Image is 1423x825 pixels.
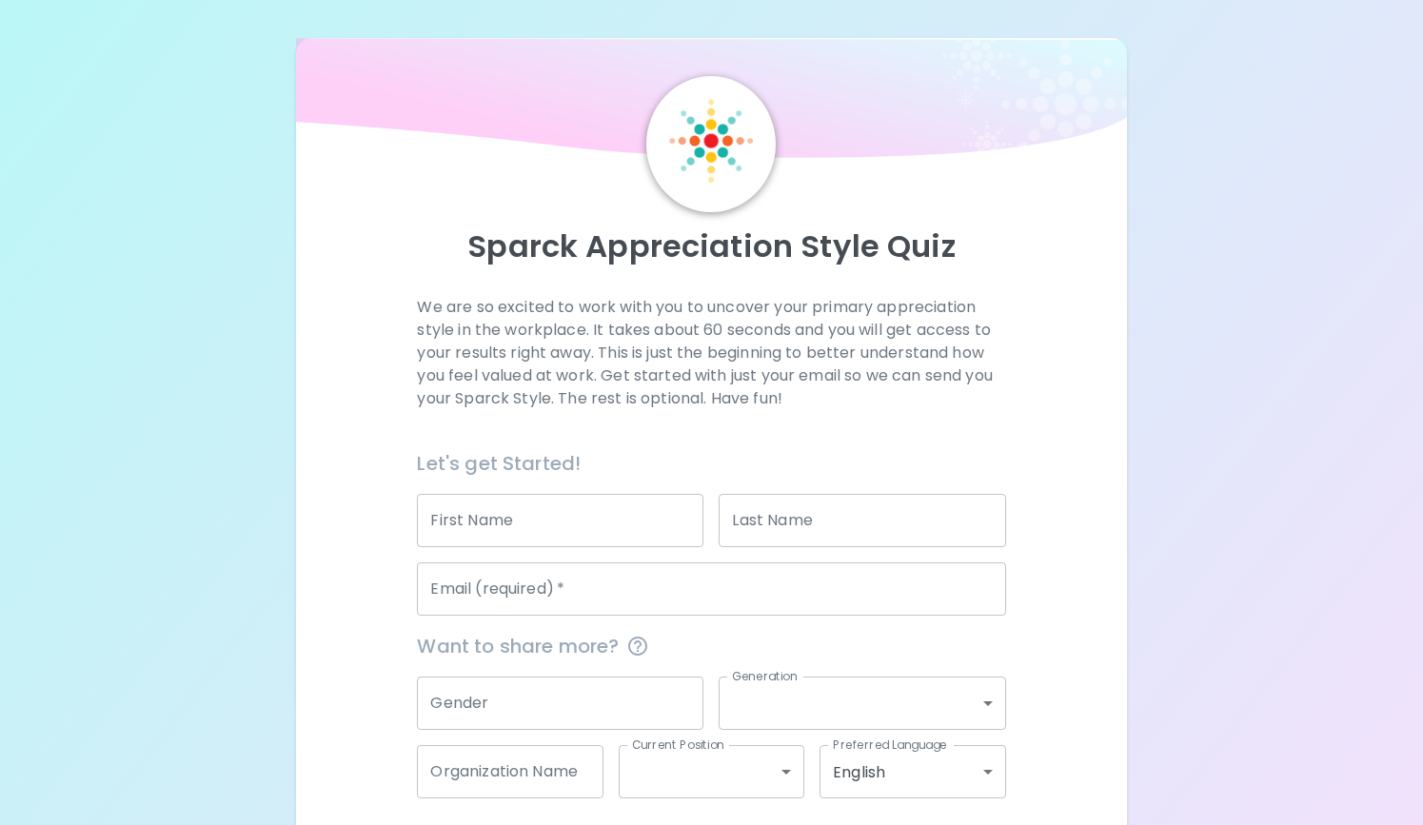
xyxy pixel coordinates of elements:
span: Want to share more? [417,631,1005,661]
p: We are so excited to work with you to uncover your primary appreciation style in the workplace. I... [417,296,1005,410]
label: Generation [732,668,798,684]
img: wave [296,38,1126,168]
label: Current Position [632,737,724,753]
svg: This information is completely confidential and only used for aggregated appreciation studies at ... [626,635,649,658]
label: Preferred Language [833,737,947,753]
h6: Let's get Started! [417,448,1005,479]
img: Sparck Logo [669,99,753,183]
p: Sparck Appreciation Style Quiz [319,227,1103,265]
div: English [820,745,1005,798]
